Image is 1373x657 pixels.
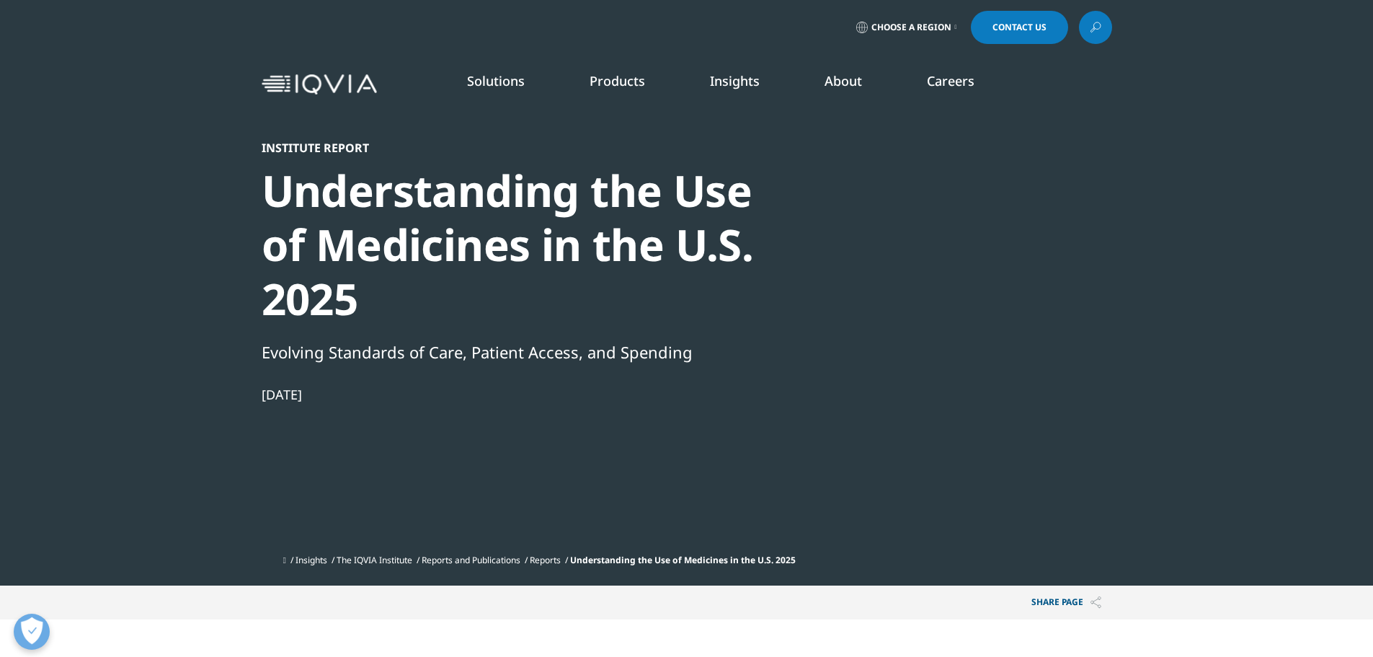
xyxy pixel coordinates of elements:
a: Reports [530,554,561,566]
a: Insights [710,72,760,89]
span: Understanding the Use of Medicines in the U.S. 2025 [570,554,796,566]
div: Understanding the Use of Medicines in the U.S. 2025 [262,164,756,326]
div: Evolving Standards of Care, Patient Access, and Spending [262,340,756,364]
span: Choose a Region [871,22,951,33]
button: Open Preferences [14,614,50,650]
div: [DATE] [262,386,756,403]
a: Products [590,72,645,89]
a: About [825,72,862,89]
span: Contact Us [992,23,1047,32]
p: Share PAGE [1021,586,1112,619]
nav: Primary [383,50,1112,118]
div: Institute Report [262,141,756,155]
button: Share PAGEShare PAGE [1021,586,1112,619]
a: Solutions [467,72,525,89]
a: The IQVIA Institute [337,554,412,566]
img: IQVIA Healthcare Information Technology and Pharma Clinical Research Company [262,74,377,95]
a: Insights [296,554,327,566]
a: Reports and Publications [422,554,520,566]
a: Contact Us [971,11,1068,44]
img: Share PAGE [1090,596,1101,609]
a: Careers [927,72,974,89]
